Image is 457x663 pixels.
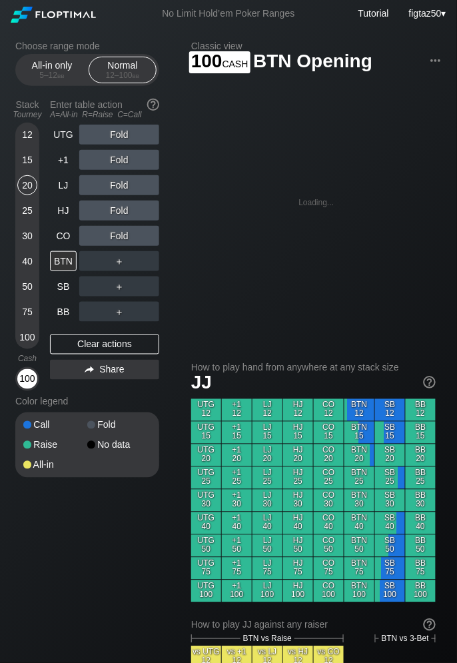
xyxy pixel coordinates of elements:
[375,399,405,421] div: SB 12
[142,8,314,22] div: No Limit Hold’em Poker Ranges
[191,580,221,602] div: UTG 100
[79,150,159,170] div: Fold
[50,360,159,380] div: Share
[87,420,151,430] div: Fold
[17,251,37,271] div: 40
[50,110,159,119] div: A=All-in R=Raise C=Call
[406,399,436,421] div: BB 12
[314,467,344,489] div: CO 25
[24,71,80,80] div: 5 – 12
[50,125,77,145] div: UTG
[79,175,159,195] div: Fold
[314,512,344,534] div: CO 40
[223,55,248,70] span: cash
[344,580,374,602] div: BTN 100
[146,97,161,112] img: help.32db89a4.svg
[17,277,37,297] div: 50
[406,444,436,466] div: BB 20
[344,512,374,534] div: BTN 40
[17,226,37,246] div: 30
[406,535,436,557] div: BB 50
[23,420,87,430] div: Call
[191,399,221,421] div: UTG 12
[382,634,429,644] span: BTN vs 3-Bet
[283,558,313,580] div: HJ 75
[191,490,221,512] div: UTG 30
[92,57,153,83] div: Normal
[252,580,282,602] div: LJ 100
[375,512,405,534] div: SB 40
[406,6,448,21] div: ▾
[222,580,252,602] div: +1 100
[191,41,442,51] h2: Classic view
[50,94,159,125] div: Enter table action
[252,512,282,534] div: LJ 40
[283,535,313,557] div: HJ 50
[50,201,77,221] div: HJ
[406,558,436,580] div: BB 75
[133,71,140,80] span: bb
[375,444,405,466] div: SB 20
[222,467,252,489] div: +1 25
[222,490,252,512] div: +1 30
[79,201,159,221] div: Fold
[17,175,37,195] div: 20
[406,467,436,489] div: BB 25
[222,558,252,580] div: +1 75
[11,7,96,23] img: Floptimal logo
[344,558,374,580] div: BTN 75
[375,467,405,489] div: SB 25
[17,302,37,322] div: 75
[251,51,374,73] span: BTN Opening
[191,444,221,466] div: UTG 20
[283,422,313,444] div: HJ 15
[50,226,77,246] div: CO
[283,444,313,466] div: HJ 20
[222,535,252,557] div: +1 50
[422,618,437,632] img: help.32db89a4.svg
[314,444,344,466] div: CO 20
[191,467,221,489] div: UTG 25
[252,422,282,444] div: LJ 15
[344,467,374,489] div: BTN 25
[283,399,313,421] div: HJ 12
[406,422,436,444] div: BB 15
[17,201,37,221] div: 25
[50,251,77,271] div: BTN
[344,490,374,512] div: BTN 30
[191,422,221,444] div: UTG 15
[252,444,282,466] div: LJ 20
[314,490,344,512] div: CO 30
[17,150,37,170] div: 15
[375,490,405,512] div: SB 30
[252,535,282,557] div: LJ 50
[191,620,436,630] div: How to play JJ against any raiser
[375,558,405,580] div: SB 75
[50,334,159,354] div: Clear actions
[406,490,436,512] div: BB 30
[422,375,437,390] img: help.32db89a4.svg
[17,369,37,389] div: 100
[252,399,282,421] div: LJ 12
[222,399,252,421] div: +1 12
[314,422,344,444] div: CO 15
[189,51,250,73] span: 100
[409,8,442,19] span: figtaz50
[85,366,94,374] img: share.864f2f62.svg
[299,198,334,207] div: Loading...
[375,535,405,557] div: SB 50
[283,580,313,602] div: HJ 100
[222,444,252,466] div: +1 20
[283,512,313,534] div: HJ 40
[358,8,389,19] a: Tutorial
[191,362,436,373] h2: How to play hand from anywhere at any stack size
[283,467,313,489] div: HJ 25
[50,175,77,195] div: LJ
[314,535,344,557] div: CO 50
[79,302,159,322] div: ＋
[15,41,159,51] h2: Choose range mode
[252,558,282,580] div: LJ 75
[428,53,443,68] img: ellipsis.fd386fe8.svg
[79,125,159,145] div: Fold
[17,327,37,347] div: 100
